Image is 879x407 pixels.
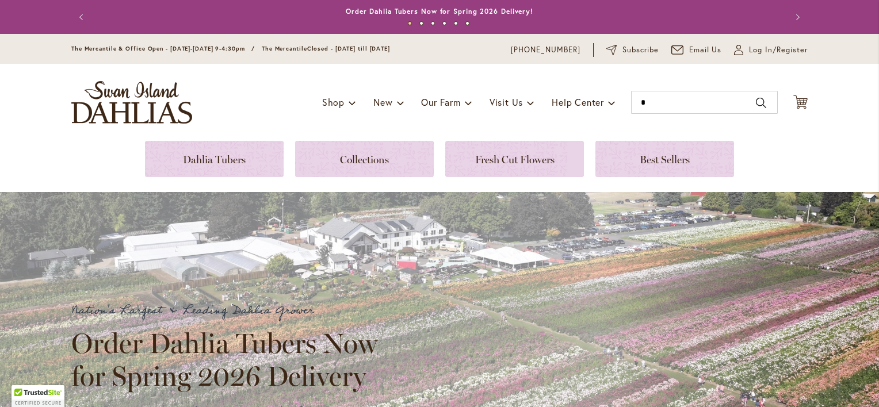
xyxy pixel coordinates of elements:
span: Visit Us [490,96,523,108]
button: 2 of 6 [419,21,423,25]
h2: Order Dahlia Tubers Now for Spring 2026 Delivery [71,327,388,391]
a: [PHONE_NUMBER] [511,44,580,56]
a: Email Us [671,44,722,56]
span: New [373,96,392,108]
span: Help Center [552,96,604,108]
button: 1 of 6 [408,21,412,25]
span: The Mercantile & Office Open - [DATE]-[DATE] 9-4:30pm / The Mercantile [71,45,307,52]
span: Shop [322,96,345,108]
span: Log In/Register [749,44,808,56]
button: 3 of 6 [431,21,435,25]
p: Nation's Largest & Leading Dahlia Grower [71,301,388,320]
button: 5 of 6 [454,21,458,25]
span: Our Farm [421,96,460,108]
button: 6 of 6 [465,21,469,25]
button: Previous [71,6,94,29]
a: Order Dahlia Tubers Now for Spring 2026 Delivery! [346,7,533,16]
a: store logo [71,81,192,124]
button: 4 of 6 [442,21,446,25]
a: Log In/Register [734,44,808,56]
a: Subscribe [606,44,659,56]
span: Email Us [689,44,722,56]
span: Closed - [DATE] till [DATE] [307,45,390,52]
span: Subscribe [622,44,659,56]
button: Next [785,6,808,29]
